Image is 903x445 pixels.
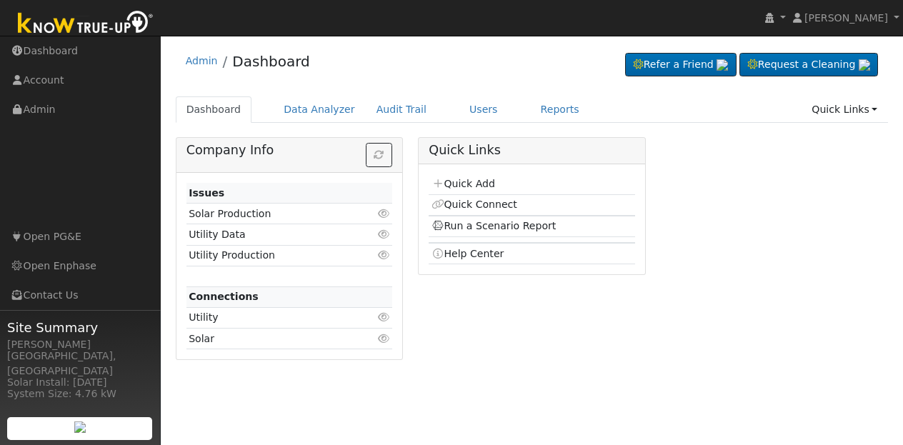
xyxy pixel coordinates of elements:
[7,337,153,352] div: [PERSON_NAME]
[186,55,218,66] a: Admin
[804,12,888,24] span: [PERSON_NAME]
[431,248,504,259] a: Help Center
[186,329,359,349] td: Solar
[717,59,728,71] img: retrieve
[530,96,590,123] a: Reports
[273,96,366,123] a: Data Analyzer
[186,224,359,245] td: Utility Data
[7,386,153,401] div: System Size: 4.76 kW
[189,187,224,199] strong: Issues
[189,291,259,302] strong: Connections
[7,349,153,379] div: [GEOGRAPHIC_DATA], [GEOGRAPHIC_DATA]
[7,375,153,390] div: Solar Install: [DATE]
[7,318,153,337] span: Site Summary
[801,96,888,123] a: Quick Links
[186,245,359,266] td: Utility Production
[377,250,390,260] i: Click to view
[429,143,634,158] h5: Quick Links
[186,143,392,158] h5: Company Info
[377,209,390,219] i: Click to view
[859,59,870,71] img: retrieve
[431,220,557,231] a: Run a Scenario Report
[74,421,86,433] img: retrieve
[377,334,390,344] i: Click to view
[739,53,878,77] a: Request a Cleaning
[431,178,495,189] a: Quick Add
[377,229,390,239] i: Click to view
[176,96,252,123] a: Dashboard
[459,96,509,123] a: Users
[366,96,437,123] a: Audit Trail
[186,307,359,328] td: Utility
[232,53,310,70] a: Dashboard
[11,8,161,40] img: Know True-Up
[377,312,390,322] i: Click to view
[186,204,359,224] td: Solar Production
[625,53,737,77] a: Refer a Friend
[431,199,517,210] a: Quick Connect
